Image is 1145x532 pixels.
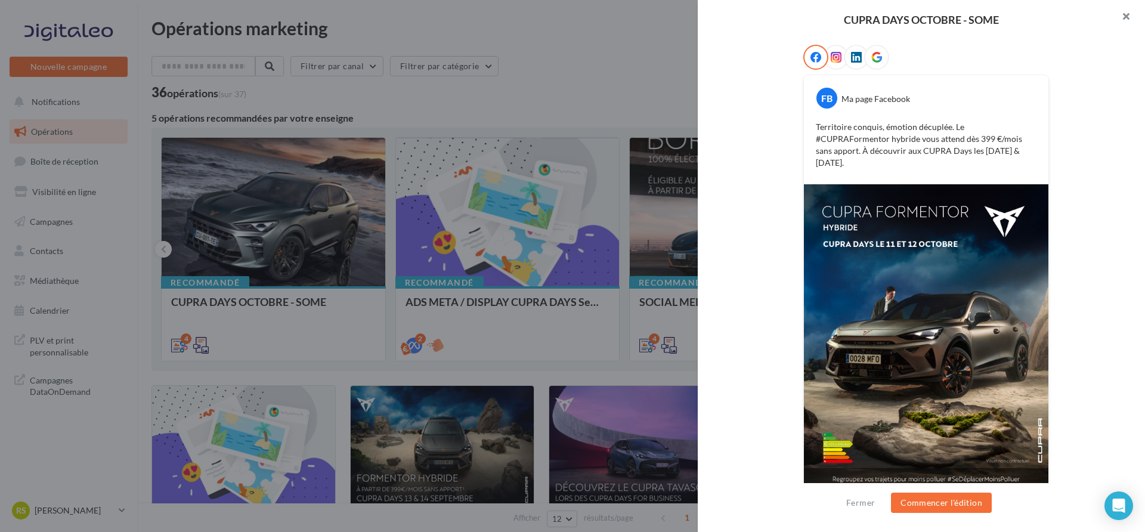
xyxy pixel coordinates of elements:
div: Open Intercom Messenger [1104,491,1133,520]
button: Fermer [841,496,880,510]
div: Ma page Facebook [841,93,910,105]
button: Commencer l'édition [891,493,992,513]
p: Territoire conquis, émotion décuplée. Le #CUPRAFormentor hybride vous attend dès 399 €/mois sans ... [816,121,1036,169]
div: CUPRA DAYS OCTOBRE - SOME [717,14,1126,25]
div: FB [816,88,837,109]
